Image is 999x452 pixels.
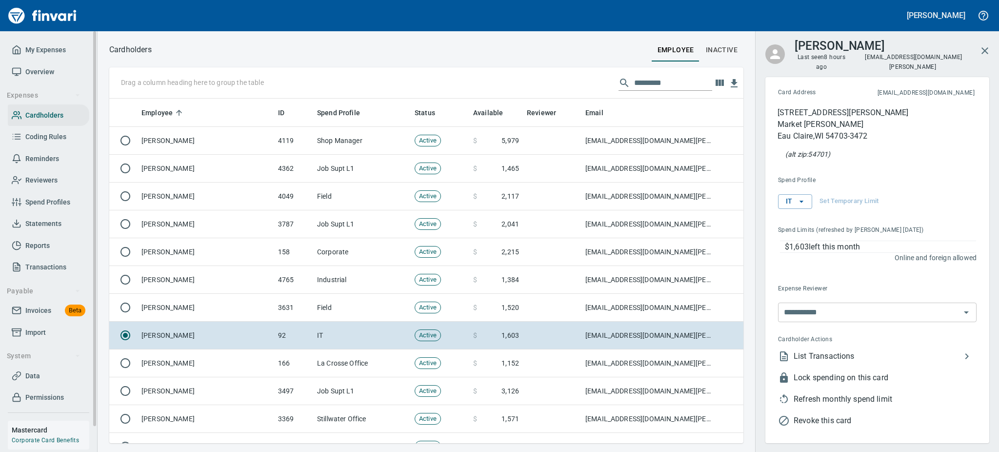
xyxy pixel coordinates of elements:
[712,76,727,90] button: Choose columns to display
[864,53,962,71] span: [EMAIL_ADDRESS][DOMAIN_NAME][PERSON_NAME]
[3,347,84,365] button: System
[904,8,968,23] button: [PERSON_NAME]
[473,386,477,396] span: $
[794,393,977,405] span: Refresh monthly spend limit
[313,377,411,405] td: Job Supt L1
[581,155,718,183] td: [EMAIL_ADDRESS][DOMAIN_NAME][PERSON_NAME]
[581,294,718,322] td: [EMAIL_ADDRESS][DOMAIN_NAME][PERSON_NAME]
[313,238,411,266] td: Corporate
[585,107,616,119] span: Email
[7,350,80,362] span: System
[25,240,50,252] span: Reports
[778,226,949,235] span: Spend Limits (refreshed by [PERSON_NAME] [DATE])
[473,330,477,340] span: $
[501,219,519,229] span: 2,041
[473,136,477,145] span: $
[138,405,274,433] td: [PERSON_NAME]
[473,442,477,452] span: $
[473,414,477,424] span: $
[585,107,603,119] span: Email
[473,303,477,312] span: $
[473,191,477,201] span: $
[778,335,903,345] span: Cardholder Actions
[778,88,847,98] span: Card Address
[770,389,977,410] li: This will allow the the cardholder to use their full spend limit again
[317,107,360,119] span: Spend Profile
[6,4,79,27] img: Finvari
[501,442,519,452] span: 3,582
[274,322,313,349] td: 92
[25,66,54,78] span: Overview
[581,210,718,238] td: [EMAIL_ADDRESS][DOMAIN_NAME][PERSON_NAME]
[274,238,313,266] td: 158
[415,414,440,424] span: Active
[25,153,59,165] span: Reminders
[313,322,411,349] td: IT
[794,372,977,384] span: Lock spending on this card
[795,53,848,72] span: Last seen
[313,266,411,294] td: Industrial
[473,358,477,368] span: $
[8,365,89,387] a: Data
[138,155,274,183] td: [PERSON_NAME]
[501,191,519,201] span: 2,117
[8,256,89,278] a: Transactions
[501,164,519,173] span: 1,465
[8,104,89,126] a: Cardholders
[778,130,908,142] p: Eau Claire , WI 54703-3472
[3,282,84,300] button: Payable
[415,442,440,452] span: Active
[581,127,718,155] td: [EMAIL_ADDRESS][DOMAIN_NAME][PERSON_NAME]
[415,331,440,340] span: Active
[313,210,411,238] td: Job Supt L1
[278,107,284,119] span: ID
[109,44,152,56] nav: breadcrumb
[778,176,895,185] span: Spend Profile
[278,107,297,119] span: ID
[785,149,830,159] p: At the pump (or any AVS check), this zip will also be accepted
[795,37,885,53] h3: [PERSON_NAME]
[8,126,89,148] a: Coding Rules
[415,275,440,285] span: Active
[138,210,274,238] td: [PERSON_NAME]
[527,107,556,119] span: Reviewer
[8,39,89,61] a: My Expenses
[274,294,313,322] td: 3631
[501,386,519,396] span: 3,126
[121,78,264,87] p: Drag a column heading here to group the table
[501,330,519,340] span: 1,603
[25,109,63,122] span: Cardholders
[138,238,274,266] td: [PERSON_NAME]
[138,127,274,155] td: [PERSON_NAME]
[658,44,694,56] span: employee
[141,107,185,119] span: Employee
[25,218,61,230] span: Statements
[313,405,411,433] td: Stillwater Office
[581,266,718,294] td: [EMAIL_ADDRESS][DOMAIN_NAME][PERSON_NAME]
[415,107,448,119] span: Status
[274,377,313,405] td: 3497
[785,241,976,253] p: $1,603 left this month
[8,322,89,344] a: Import
[25,327,46,339] span: Import
[415,247,440,257] span: Active
[581,238,718,266] td: [EMAIL_ADDRESS][DOMAIN_NAME][PERSON_NAME]
[473,107,503,119] span: Available
[8,213,89,235] a: Statements
[501,136,519,145] span: 5,979
[473,275,477,285] span: $
[25,44,66,56] span: My Expenses
[8,61,89,83] a: Overview
[138,294,274,322] td: [PERSON_NAME]
[581,322,718,349] td: [EMAIL_ADDRESS][DOMAIN_NAME][PERSON_NAME]
[527,107,569,119] span: Reviewer
[274,155,313,183] td: 4362
[8,148,89,170] a: Reminders
[581,183,718,210] td: [EMAIL_ADDRESS][DOMAIN_NAME][PERSON_NAME]
[313,127,411,155] td: Shop Manager
[415,387,440,396] span: Active
[141,107,173,119] span: Employee
[816,54,845,70] time: 8 hours ago
[65,305,85,316] span: Beta
[25,131,66,143] span: Coding Rules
